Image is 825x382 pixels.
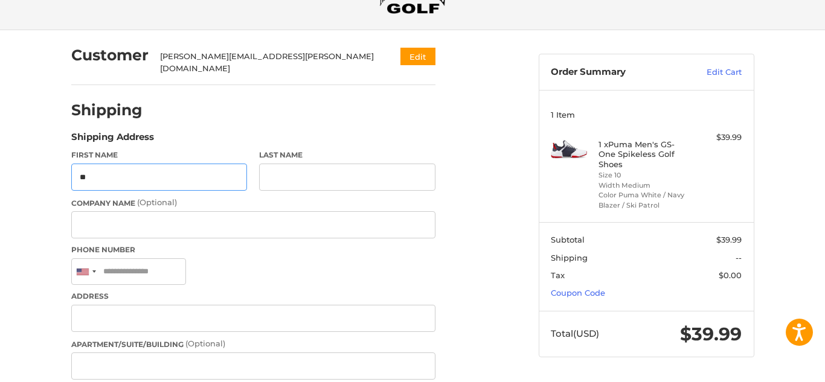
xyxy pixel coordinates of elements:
span: Total (USD) [551,328,599,339]
span: Subtotal [551,235,585,244]
small: (Optional) [137,197,177,207]
li: Width Medium [599,180,691,191]
small: (Optional) [185,339,225,348]
a: Edit Cart [681,66,742,78]
div: $39.99 [694,132,742,144]
span: -- [736,253,742,263]
span: $39.99 [680,323,742,345]
label: Last Name [259,150,435,161]
span: Shipping [551,253,588,263]
span: $0.00 [719,270,742,280]
label: First Name [71,150,248,161]
h4: 1 x Puma Men's GS-One Spikeless Golf Shoes [599,139,691,169]
iframe: Google Customer Reviews [725,349,825,382]
span: $39.99 [716,235,742,244]
a: Coupon Code [551,288,605,298]
label: Phone Number [71,244,435,255]
div: United States: +1 [72,259,100,285]
li: Size 10 [599,170,691,180]
label: Company Name [71,197,435,209]
h2: Shipping [71,101,143,119]
label: Address [71,291,435,302]
label: Apartment/Suite/Building [71,338,435,350]
legend: Shipping Address [71,130,154,150]
h3: 1 Item [551,110,742,119]
li: Color Puma White / Navy Blazer / Ski Patrol [599,190,691,210]
h2: Customer [71,46,149,65]
h3: Order Summary [551,66,681,78]
div: [PERSON_NAME][EMAIL_ADDRESS][PERSON_NAME][DOMAIN_NAME] [160,51,377,74]
button: Edit [400,48,435,65]
span: Tax [551,270,565,280]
